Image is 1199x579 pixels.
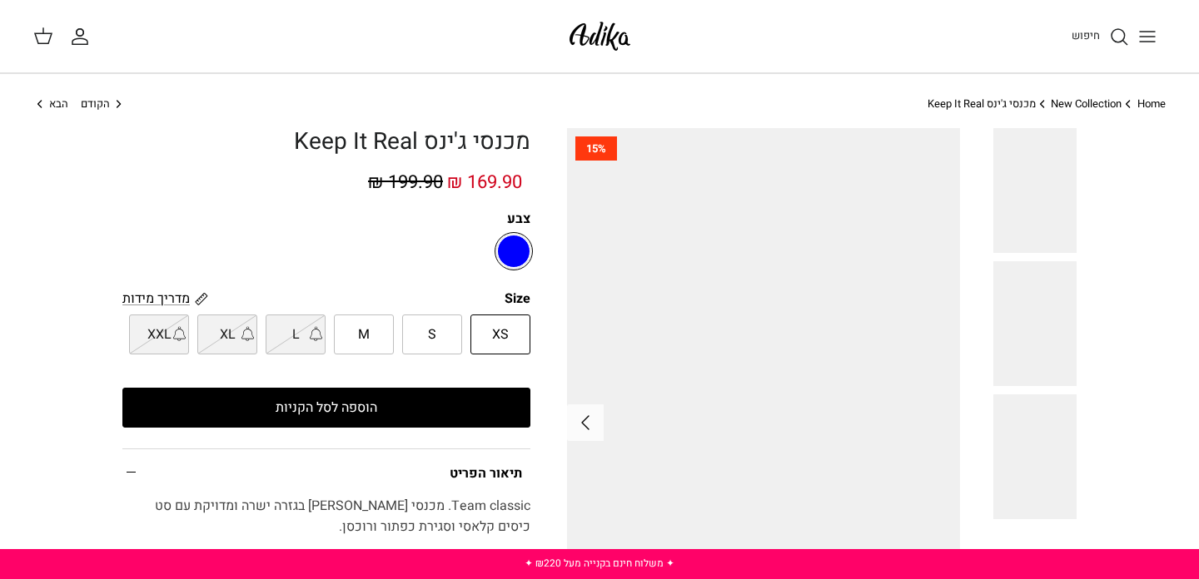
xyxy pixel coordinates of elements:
a: ✦ משלוח חינם בקנייה מעל ₪220 ✦ [525,556,674,571]
span: XS [492,324,509,346]
span: הקודם [81,96,110,111]
a: מדריך מידות [122,289,208,308]
a: הבא [33,96,68,112]
button: Toggle menu [1129,18,1166,55]
img: Adika IL [565,17,635,56]
a: מכנסי ג'ינס Keep It Real [928,96,1036,111]
span: XXL [147,324,172,346]
span: 169.90 ₪ [447,169,522,195]
span: מדריך מידות [122,289,190,309]
summary: תיאור הפריט [122,449,530,495]
button: הוספה לסל הקניות [122,388,530,428]
span: M [358,324,370,346]
span: הבא [49,96,68,111]
a: Home [1137,96,1166,111]
a: New Collection [1051,96,1122,111]
legend: Size [505,289,530,308]
span: S [428,324,436,346]
nav: Breadcrumbs [33,96,1166,112]
button: Next [567,404,604,441]
a: החשבון שלי [70,27,97,47]
div: Team classic. מכנסי [PERSON_NAME] בגזרה ישרה ומדויקת עם סט כיסים קלאסי וסגירת כפתור ורוכסן. [122,496,530,555]
span: חיפוש [1072,27,1100,43]
h1: מכנסי ג'ינס Keep It Real [122,128,530,156]
a: חיפוש [1072,27,1129,47]
span: XL [220,324,236,346]
a: הקודם [81,96,126,112]
span: 199.90 ₪ [368,169,443,195]
span: L [292,324,300,346]
label: צבע [122,210,530,228]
